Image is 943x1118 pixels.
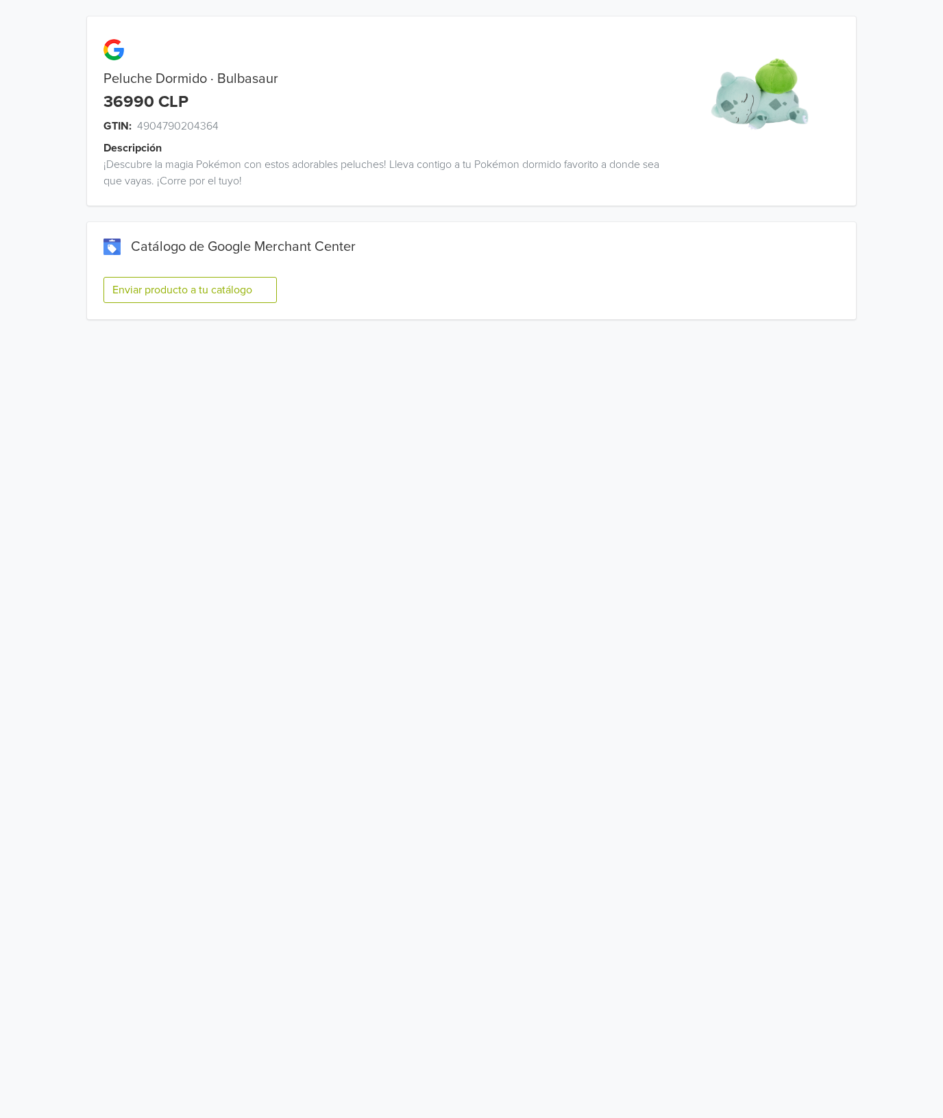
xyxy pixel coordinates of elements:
[137,118,219,134] span: 4904790204364
[103,140,680,156] div: Descripción
[87,156,663,189] div: ¡Descubre la magia Pokémon con estos adorables peluches! Lleva contigo a tu Pokémon dormido favor...
[708,44,811,147] img: product_image
[103,277,277,303] button: Enviar producto a tu catálogo
[103,239,840,255] div: Catálogo de Google Merchant Center
[87,71,663,87] div: Peluche Dormido · Bulbasaur
[103,118,132,134] span: GTIN:
[103,93,188,112] div: 36990 CLP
